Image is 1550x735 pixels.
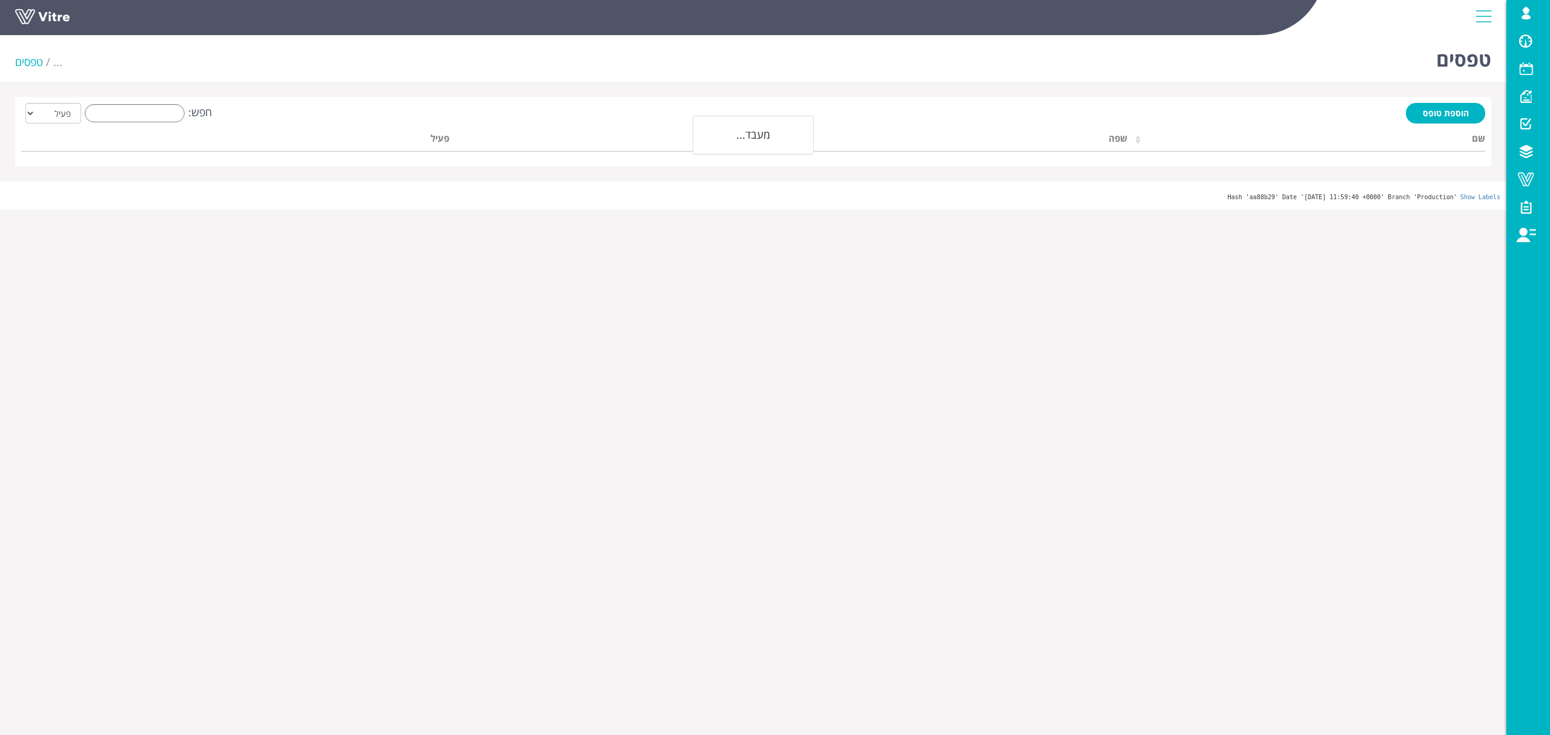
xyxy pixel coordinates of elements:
[1460,194,1500,200] a: Show Labels
[1406,103,1485,124] a: הוספת טופס
[81,104,212,122] label: חפש:
[812,129,1133,152] th: שפה
[85,104,185,122] input: חפש:
[131,129,455,152] th: פעיל
[1227,194,1457,200] span: Hash 'aa88b29' Date '[DATE] 11:59:40 +0000' Branch 'Production'
[1132,129,1485,152] th: שם
[15,54,53,70] li: טפסים
[53,54,62,69] span: ...
[1436,30,1491,82] h1: טפסים
[1423,107,1469,119] span: הוספת טופס
[454,129,812,152] th: חברה
[693,116,814,154] div: מעבד...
